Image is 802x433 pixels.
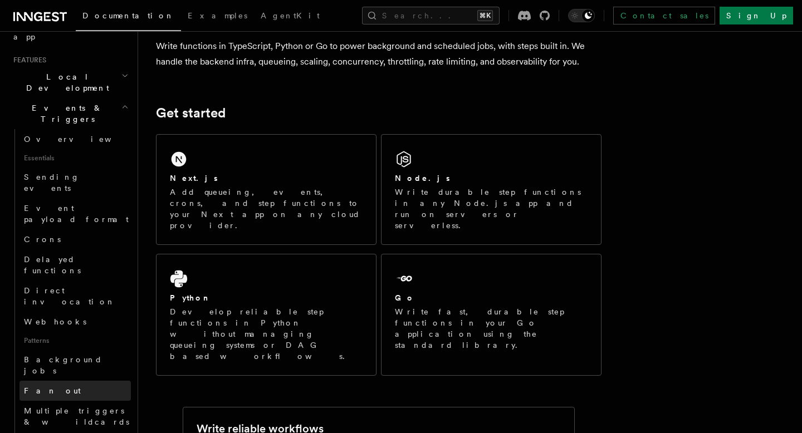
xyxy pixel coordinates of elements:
[24,355,102,375] span: Background jobs
[156,134,376,245] a: Next.jsAdd queueing, events, crons, and step functions to your Next app on any cloud provider.
[9,71,121,94] span: Local Development
[19,381,131,401] a: Fan out
[395,186,588,231] p: Write durable step functions in any Node.js app and run on servers or serverless.
[170,173,218,184] h2: Next.js
[381,254,601,376] a: GoWrite fast, durable step functions in your Go application using the standard library.
[24,204,129,224] span: Event payload format
[568,9,595,22] button: Toggle dark mode
[76,3,181,31] a: Documentation
[24,255,81,275] span: Delayed functions
[9,56,46,65] span: Features
[362,7,500,24] button: Search...⌘K
[156,254,376,376] a: PythonDevelop reliable step functions in Python without managing queueing systems or DAG based wo...
[156,38,601,70] p: Write functions in TypeScript, Python or Go to power background and scheduled jobs, with steps bu...
[24,286,115,306] span: Direct invocation
[9,16,131,47] a: Setting up your app
[170,186,363,231] p: Add queueing, events, crons, and step functions to your Next app on any cloud provider.
[477,10,493,21] kbd: ⌘K
[24,135,139,144] span: Overview
[19,229,131,249] a: Crons
[19,401,131,432] a: Multiple triggers & wildcards
[395,306,588,351] p: Write fast, durable step functions in your Go application using the standard library.
[9,67,131,98] button: Local Development
[19,312,131,332] a: Webhooks
[395,292,415,303] h2: Go
[9,98,131,129] button: Events & Triggers
[261,11,320,20] span: AgentKit
[24,235,61,244] span: Crons
[254,3,326,30] a: AgentKit
[82,11,174,20] span: Documentation
[9,102,121,125] span: Events & Triggers
[19,149,131,167] span: Essentials
[170,306,363,362] p: Develop reliable step functions in Python without managing queueing systems or DAG based workflows.
[156,105,226,121] a: Get started
[19,198,131,229] a: Event payload format
[381,134,601,245] a: Node.jsWrite durable step functions in any Node.js app and run on servers or serverless.
[170,292,211,303] h2: Python
[24,386,81,395] span: Fan out
[181,3,254,30] a: Examples
[19,281,131,312] a: Direct invocation
[19,129,131,149] a: Overview
[720,7,793,24] a: Sign Up
[24,317,86,326] span: Webhooks
[19,249,131,281] a: Delayed functions
[24,173,80,193] span: Sending events
[613,7,715,24] a: Contact sales
[24,406,129,426] span: Multiple triggers & wildcards
[19,350,131,381] a: Background jobs
[19,332,131,350] span: Patterns
[395,173,450,184] h2: Node.js
[188,11,247,20] span: Examples
[19,167,131,198] a: Sending events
